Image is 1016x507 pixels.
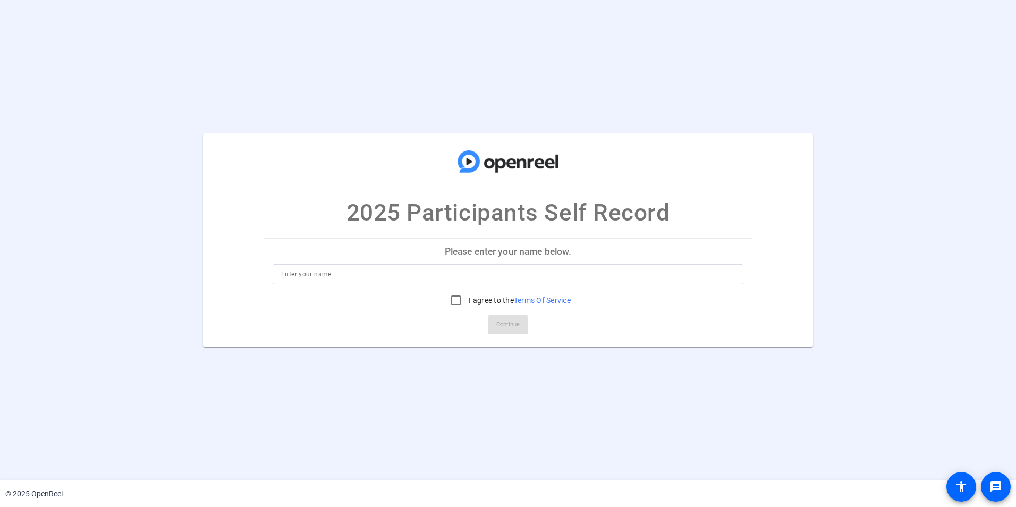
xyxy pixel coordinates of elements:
[281,268,735,281] input: Enter your name
[346,195,670,230] p: 2025 Participants Self Record
[955,480,968,493] mat-icon: accessibility
[467,295,571,306] label: I agree to the
[264,239,752,264] p: Please enter your name below.
[455,144,561,179] img: company-logo
[514,296,571,305] a: Terms Of Service
[989,480,1002,493] mat-icon: message
[5,488,63,500] div: © 2025 OpenReel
